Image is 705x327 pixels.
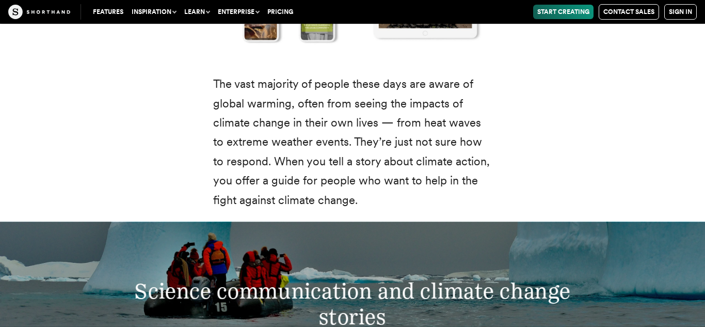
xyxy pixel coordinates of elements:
[599,4,659,20] a: Contact Sales
[664,4,697,20] a: Sign in
[263,5,297,19] a: Pricing
[8,5,70,19] img: The Craft
[89,5,127,19] a: Features
[213,74,492,210] p: The vast majority of people these days are aware of global warming, often from seeing the impacts...
[533,5,594,19] a: Start Creating
[180,5,214,19] button: Learn
[127,5,180,19] button: Inspiration
[214,5,263,19] button: Enterprise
